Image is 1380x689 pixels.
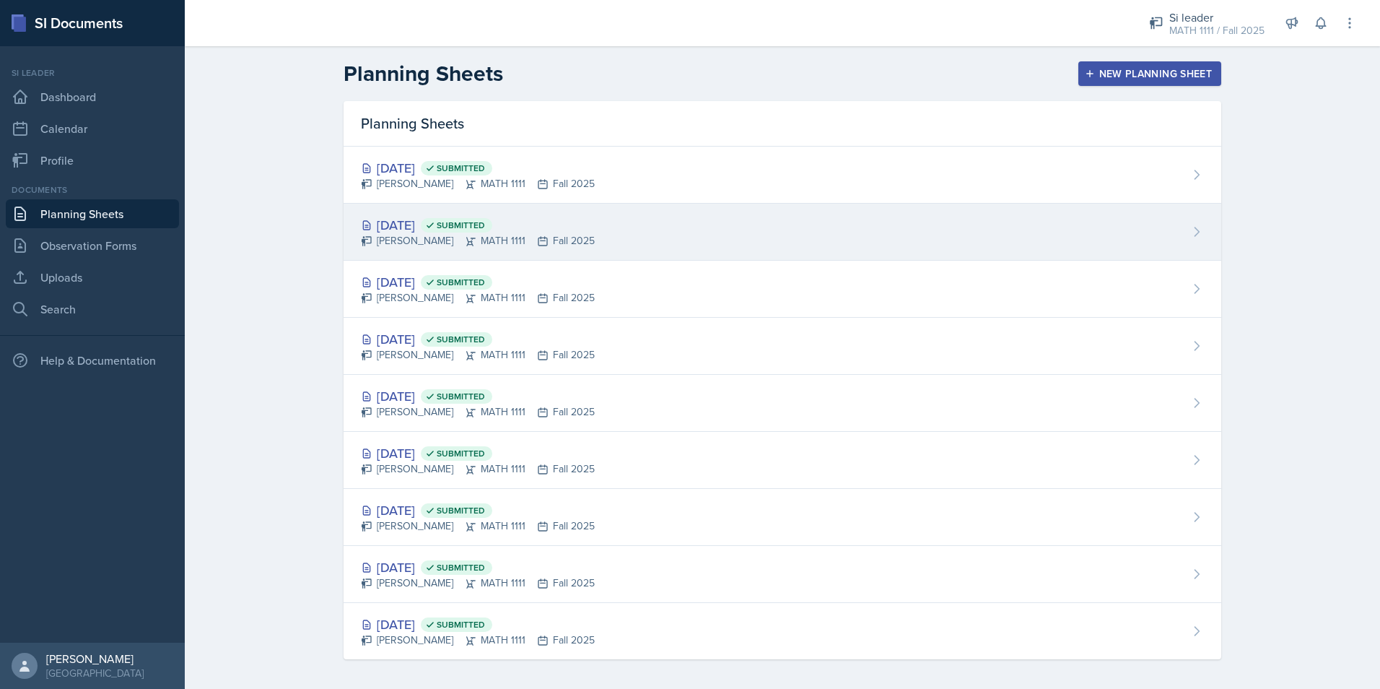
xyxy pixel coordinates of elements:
[6,199,179,228] a: Planning Sheets
[344,204,1221,261] a: [DATE] Submitted [PERSON_NAME]MATH 1111Fall 2025
[6,82,179,111] a: Dashboard
[361,615,595,634] div: [DATE]
[361,158,595,178] div: [DATE]
[437,448,485,459] span: Submitted
[361,290,595,305] div: [PERSON_NAME] MATH 1111 Fall 2025
[344,603,1221,659] a: [DATE] Submitted [PERSON_NAME]MATH 1111Fall 2025
[1088,68,1212,79] div: New Planning Sheet
[361,461,595,477] div: [PERSON_NAME] MATH 1111 Fall 2025
[361,347,595,363] div: [PERSON_NAME] MATH 1111 Fall 2025
[46,651,144,666] div: [PERSON_NAME]
[344,147,1221,204] a: [DATE] Submitted [PERSON_NAME]MATH 1111Fall 2025
[1078,61,1221,86] button: New Planning Sheet
[361,215,595,235] div: [DATE]
[361,404,595,420] div: [PERSON_NAME] MATH 1111 Fall 2025
[344,546,1221,603] a: [DATE] Submitted [PERSON_NAME]MATH 1111Fall 2025
[361,176,595,191] div: [PERSON_NAME] MATH 1111 Fall 2025
[361,329,595,349] div: [DATE]
[344,318,1221,375] a: [DATE] Submitted [PERSON_NAME]MATH 1111Fall 2025
[361,272,595,292] div: [DATE]
[437,391,485,402] span: Submitted
[344,489,1221,546] a: [DATE] Submitted [PERSON_NAME]MATH 1111Fall 2025
[361,443,595,463] div: [DATE]
[437,220,485,231] span: Submitted
[437,619,485,630] span: Submitted
[46,666,144,680] div: [GEOGRAPHIC_DATA]
[437,334,485,345] span: Submitted
[6,183,179,196] div: Documents
[437,505,485,516] span: Submitted
[6,146,179,175] a: Profile
[6,263,179,292] a: Uploads
[437,277,485,288] span: Submitted
[361,500,595,520] div: [DATE]
[1169,9,1265,26] div: Si leader
[361,633,595,648] div: [PERSON_NAME] MATH 1111 Fall 2025
[361,519,595,534] div: [PERSON_NAME] MATH 1111 Fall 2025
[344,432,1221,489] a: [DATE] Submitted [PERSON_NAME]MATH 1111Fall 2025
[437,562,485,573] span: Submitted
[6,114,179,143] a: Calendar
[6,295,179,324] a: Search
[344,61,503,87] h2: Planning Sheets
[1169,23,1265,38] div: MATH 1111 / Fall 2025
[361,233,595,248] div: [PERSON_NAME] MATH 1111 Fall 2025
[437,162,485,174] span: Submitted
[6,346,179,375] div: Help & Documentation
[344,261,1221,318] a: [DATE] Submitted [PERSON_NAME]MATH 1111Fall 2025
[6,231,179,260] a: Observation Forms
[361,386,595,406] div: [DATE]
[6,66,179,79] div: Si leader
[361,576,595,591] div: [PERSON_NAME] MATH 1111 Fall 2025
[344,101,1221,147] div: Planning Sheets
[361,558,595,577] div: [DATE]
[344,375,1221,432] a: [DATE] Submitted [PERSON_NAME]MATH 1111Fall 2025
